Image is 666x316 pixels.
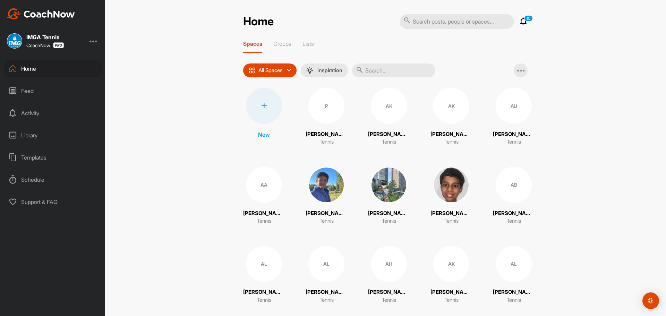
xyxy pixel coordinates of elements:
h2: Home [243,15,274,28]
p: All Spaces [258,68,283,73]
img: menuIcon [306,67,313,74]
div: AK [371,88,407,124]
p: [PERSON_NAME] [493,288,535,296]
p: [PERSON_NAME] [430,288,472,296]
p: [PERSON_NAME] [493,210,535,217]
div: AA [246,167,282,203]
a: AH[PERSON_NAME]Tennis [368,246,410,304]
div: AB [496,167,532,203]
a: AA[PERSON_NAME]Tennis [243,167,285,225]
p: Groups [273,40,291,47]
div: CoachNow [26,42,64,48]
p: [PERSON_NAME] [243,288,285,296]
a: AK[PERSON_NAME]Tennis [368,88,410,146]
p: Tennis [319,138,334,146]
div: Templates [4,149,102,166]
p: Tennis [319,217,334,225]
a: [PERSON_NAME]Tennis [368,167,410,225]
p: Tennis [444,296,459,304]
div: AH [371,246,407,282]
a: AL[PERSON_NAME]Tennis [306,246,347,304]
div: P [308,88,344,124]
img: CoachNow [7,8,75,19]
div: AL [308,246,344,282]
a: AK[PERSON_NAME]Tennis [430,246,472,304]
div: Feed [4,82,102,100]
p: Tennis [507,217,521,225]
img: square_fbd24ebe9e7d24b63c563b236df2e5b1.jpg [7,33,22,49]
div: AU [496,88,532,124]
p: [PERSON_NAME] [368,288,410,296]
a: AK[PERSON_NAME]Tennis [430,88,472,146]
div: IMGA Tennis [26,34,64,40]
div: AK [433,88,469,124]
p: Tennis [507,138,521,146]
p: [PERSON_NAME] [306,288,347,296]
a: AB[PERSON_NAME]Tennis [493,167,535,225]
p: Tennis [507,296,521,304]
p: Tennis [382,296,396,304]
div: Support & FAQ [4,193,102,211]
p: Lists [302,40,314,47]
div: Library [4,127,102,144]
a: P[PERSON_NAME]Tennis [306,88,347,146]
p: 10 [524,15,533,22]
p: Tennis [382,217,396,225]
img: icon [249,67,256,74]
img: CoachNow Pro [53,42,64,48]
p: Tennis [257,217,271,225]
input: Search... [352,63,435,77]
p: Spaces [243,40,262,47]
a: AU[PERSON_NAME]Tennis [493,88,535,146]
p: Tennis [319,296,334,304]
p: [PERSON_NAME] [306,210,347,217]
p: [PERSON_NAME] [368,210,410,217]
p: [PERSON_NAME] [430,210,472,217]
p: [PERSON_NAME] [306,130,347,138]
p: Tennis [257,296,271,304]
p: [PERSON_NAME] [430,130,472,138]
p: Tennis [382,138,396,146]
div: AL [246,246,282,282]
a: [PERSON_NAME]Tennis [430,167,472,225]
div: AL [496,246,532,282]
p: Tennis [444,138,459,146]
div: Open Intercom Messenger [642,292,659,309]
div: Schedule [4,171,102,188]
p: [PERSON_NAME] [368,130,410,138]
p: [PERSON_NAME] [243,210,285,217]
img: square_e46318fb3d9c05f408fbd78cab9da5cc.jpg [433,167,469,203]
img: square_62bbc83e52dc66548c228cb38e78c46a.jpg [371,167,407,203]
div: Home [4,60,102,77]
input: Search posts, people or spaces... [400,14,514,29]
p: Tennis [444,217,459,225]
p: Inspiration [317,68,342,73]
p: [PERSON_NAME] [493,130,535,138]
img: square_591d8b884750abe87bf51114fb3e6042.jpg [308,167,344,203]
a: [PERSON_NAME]Tennis [306,167,347,225]
a: AL[PERSON_NAME]Tennis [243,246,285,304]
p: New [258,130,270,139]
div: Activity [4,104,102,122]
div: AK [433,246,469,282]
a: AL[PERSON_NAME]Tennis [493,246,535,304]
